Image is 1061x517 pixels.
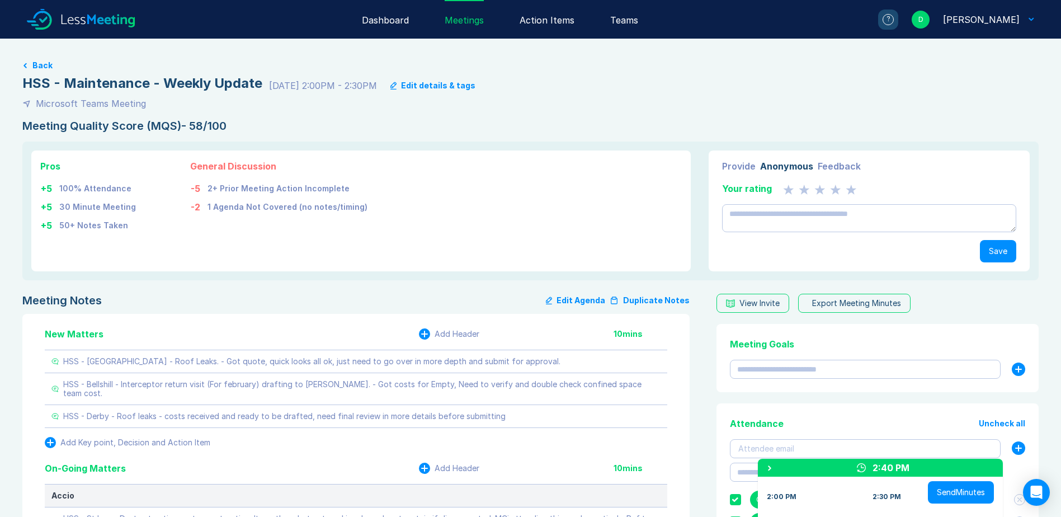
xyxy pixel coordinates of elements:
[912,11,930,29] div: D
[943,13,1020,26] div: David Hayter
[59,196,136,214] td: 30 Minute Meeting
[63,357,560,366] div: HSS - [GEOGRAPHIC_DATA] - Roof Leaks. - Got quote, quick looks all ok, just need to go over in mo...
[63,380,661,398] div: HSS - Bellshill - Interceptor return visit (For february) drafting to [PERSON_NAME]. - Got costs ...
[716,294,789,313] button: View Invite
[760,159,813,173] div: Anonymous
[32,61,53,70] button: Back
[190,159,368,173] div: General Discussion
[435,464,479,473] div: Add Header
[40,159,136,173] div: Pros
[739,299,780,308] div: View Invite
[783,182,857,195] div: 0 Stars
[63,412,506,421] div: HSS - Derby - Roof leaks - costs received and ready to be drafted, need final review in more deta...
[59,177,136,196] td: 100% Attendance
[22,61,1039,70] a: Back
[269,79,377,92] div: [DATE] 2:00PM - 2:30PM
[207,196,368,214] td: 1 Agenda Not Covered (no notes/timing)
[60,438,210,447] div: Add Key point, Decision and Action Item
[730,337,1025,351] div: Meeting Goals
[207,177,368,196] td: 2+ Prior Meeting Action Incomplete
[22,74,262,92] div: HSS - Maintenance - Weekly Update
[610,294,690,307] button: Duplicate Notes
[798,294,911,313] button: Export Meeting Minutes
[750,491,768,509] div: G
[730,417,784,430] div: Attendance
[546,294,605,307] button: Edit Agenda
[419,328,479,340] button: Add Header
[51,491,661,500] div: Accio
[59,214,136,233] td: 50+ Notes Taken
[928,481,994,504] button: SendMinutes
[873,492,901,501] div: 2:30 PM
[979,419,1025,428] button: Uncheck all
[818,159,861,173] div: Feedback
[865,10,898,30] a: ?
[435,330,479,339] div: Add Header
[883,14,894,25] div: ?
[22,294,102,307] div: Meeting Notes
[390,81,475,90] button: Edit details & tags
[40,177,59,196] td: + 5
[45,327,103,341] div: New Matters
[980,240,1016,262] button: Save
[401,81,475,90] div: Edit details & tags
[419,463,479,474] button: Add Header
[22,119,1039,133] div: Meeting Quality Score (MQS) - 58/100
[1023,479,1050,506] div: Open Intercom Messenger
[812,299,901,308] div: Export Meeting Minutes
[614,330,667,339] div: 10 mins
[873,461,909,474] div: 2:40 PM
[722,159,756,173] div: Provide
[767,492,796,501] div: 2:00 PM
[722,182,772,195] div: Your rating
[40,214,59,233] td: + 5
[45,462,126,475] div: On-Going Matters
[45,437,210,448] button: Add Key point, Decision and Action Item
[190,177,207,196] td: -5
[190,196,207,214] td: -2
[614,464,667,473] div: 10 mins
[40,196,59,214] td: + 5
[36,97,146,110] div: Microsoft Teams Meeting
